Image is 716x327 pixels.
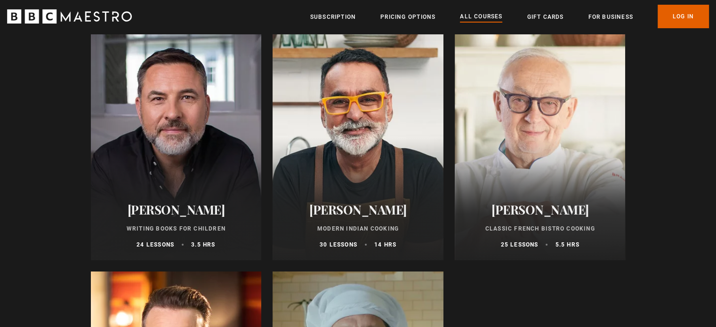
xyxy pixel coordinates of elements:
p: 3.5 hrs [191,240,215,249]
a: [PERSON_NAME] Classic French Bistro Cooking 25 lessons 5.5 hrs [455,34,626,260]
h2: [PERSON_NAME] [466,202,614,217]
a: [PERSON_NAME] Modern Indian Cooking 30 lessons 14 hrs [273,34,443,260]
p: 25 lessons [500,240,538,249]
p: Writing Books for Children [102,224,250,233]
p: 30 lessons [320,240,357,249]
a: Subscription [310,12,356,22]
p: 14 hrs [374,240,396,249]
a: For business [588,12,633,22]
h2: [PERSON_NAME] [102,202,250,217]
p: 24 lessons [137,240,174,249]
h2: [PERSON_NAME] [284,202,432,217]
a: Log In [658,5,709,28]
p: Classic French Bistro Cooking [466,224,614,233]
a: All Courses [460,12,502,22]
svg: BBC Maestro [7,9,132,24]
a: [PERSON_NAME] Writing Books for Children 24 lessons 3.5 hrs [91,34,262,260]
nav: Primary [310,5,709,28]
a: Gift Cards [527,12,563,22]
p: 5.5 hrs [555,240,579,249]
p: Modern Indian Cooking [284,224,432,233]
a: Pricing Options [380,12,435,22]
